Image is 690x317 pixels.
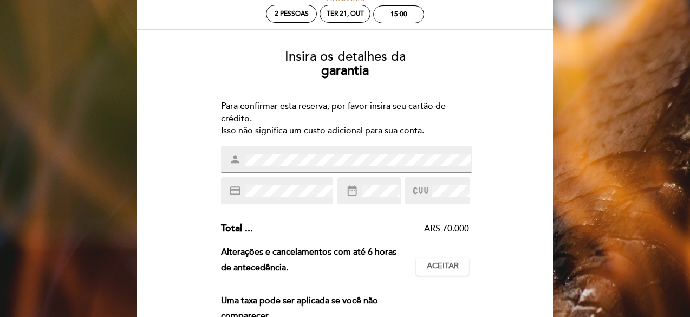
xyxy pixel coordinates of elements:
[275,10,309,18] span: 2 pessoas
[221,244,416,276] div: Alterações e cancelamentos com até 6 horas de antecedência.
[229,153,241,165] i: person
[229,185,241,197] i: credit_card
[285,49,406,64] span: Insira os detalhes da
[221,222,253,234] span: Total ...
[390,10,407,18] div: 15:00
[427,261,459,272] span: Aceitar
[416,257,469,276] button: Aceitar
[253,223,470,235] div: ARS 70.000
[221,100,470,138] div: Para confirmar esta reserva, por favor insira seu cartão de crédito. Isso não significa um custo ...
[321,63,369,79] b: garantia
[346,185,358,197] i: date_range
[327,10,364,18] div: Ter 21, out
